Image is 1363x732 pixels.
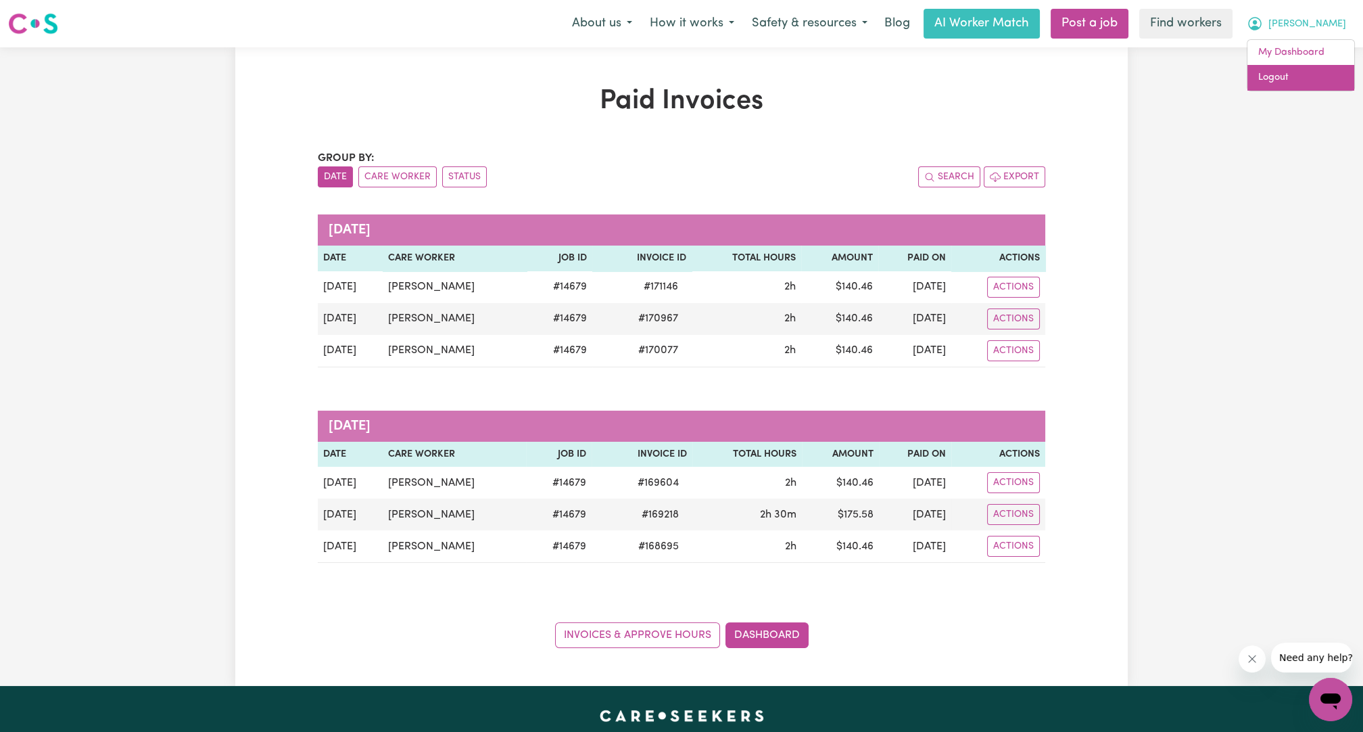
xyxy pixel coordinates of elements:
a: Dashboard [725,622,809,648]
td: [DATE] [318,499,383,530]
th: Paid On [878,246,951,271]
a: AI Worker Match [924,9,1040,39]
th: Care Worker [383,442,526,467]
td: [DATE] [318,335,383,367]
td: [PERSON_NAME] [383,467,526,499]
td: $ 140.46 [801,271,878,303]
a: Post a job [1051,9,1128,39]
td: [PERSON_NAME] [383,499,526,530]
td: [DATE] [878,271,951,303]
button: Actions [987,277,1040,298]
caption: [DATE] [318,214,1045,246]
span: # 171146 [636,279,686,295]
span: Need any help? [8,9,82,20]
button: Actions [987,472,1040,493]
th: Date [318,246,383,271]
h1: Paid Invoices [318,85,1045,118]
img: Careseekers logo [8,12,58,36]
td: [DATE] [318,467,383,499]
button: About us [563,9,641,38]
span: # 169604 [629,475,687,491]
td: [PERSON_NAME] [383,530,526,563]
a: Logout [1247,65,1354,91]
span: 2 hours [785,541,796,552]
td: $ 175.58 [802,499,878,530]
th: Total Hours [692,442,802,467]
button: Search [918,166,980,187]
td: [DATE] [879,499,952,530]
th: Date [318,442,383,467]
td: $ 140.46 [801,335,878,367]
button: Actions [987,308,1040,329]
button: Safety & resources [743,9,876,38]
td: # 14679 [526,530,592,563]
span: # 168695 [630,539,687,555]
th: Invoice ID [592,246,691,271]
td: # 14679 [527,271,593,303]
th: Amount [802,442,878,467]
span: 2 hours [784,281,796,292]
td: [PERSON_NAME] [383,335,527,367]
td: # 14679 [527,335,593,367]
button: Actions [987,536,1040,557]
iframe: Message from company [1271,643,1352,672]
th: Job ID [526,442,592,467]
a: Careseekers home page [600,710,764,721]
td: $ 140.46 [802,530,878,563]
th: Actions [951,442,1045,467]
span: 2 hours [784,345,796,356]
td: [PERSON_NAME] [383,303,527,335]
td: # 14679 [527,303,593,335]
button: Actions [987,504,1040,525]
th: Invoice ID [592,442,692,467]
span: 2 hours [785,478,796,488]
span: 2 hours 30 minutes [760,509,796,520]
th: Actions [951,246,1045,271]
button: My Account [1238,9,1355,38]
iframe: Close message [1239,645,1266,672]
td: [DATE] [878,335,951,367]
a: My Dashboard [1247,40,1354,66]
a: Invoices & Approve Hours [555,622,720,648]
a: Blog [876,9,918,39]
span: 2 hours [784,313,796,324]
span: Group by: [318,153,375,164]
td: [DATE] [878,303,951,335]
th: Total Hours [692,246,802,271]
button: Actions [987,340,1040,361]
td: # 14679 [526,467,592,499]
td: $ 140.46 [802,467,878,499]
th: Paid On [879,442,952,467]
td: [DATE] [318,271,383,303]
span: # 169218 [633,507,687,523]
td: [DATE] [318,303,383,335]
button: Export [984,166,1045,187]
iframe: Button to launch messaging window [1309,678,1352,721]
td: # 14679 [526,499,592,530]
th: Care Worker [383,246,527,271]
th: Job ID [527,246,593,271]
a: Careseekers logo [8,8,58,39]
caption: [DATE] [318,411,1045,442]
button: How it works [641,9,743,38]
td: [DATE] [318,530,383,563]
span: # 170077 [630,342,686,359]
td: [PERSON_NAME] [383,271,527,303]
span: # 170967 [630,311,686,327]
span: [PERSON_NAME] [1268,17,1346,32]
td: [DATE] [879,467,952,499]
div: My Account [1247,39,1355,91]
a: Find workers [1139,9,1233,39]
button: sort invoices by care worker [358,166,437,187]
button: sort invoices by paid status [442,166,487,187]
button: sort invoices by date [318,166,353,187]
td: [DATE] [879,530,952,563]
th: Amount [801,246,878,271]
td: $ 140.46 [801,303,878,335]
